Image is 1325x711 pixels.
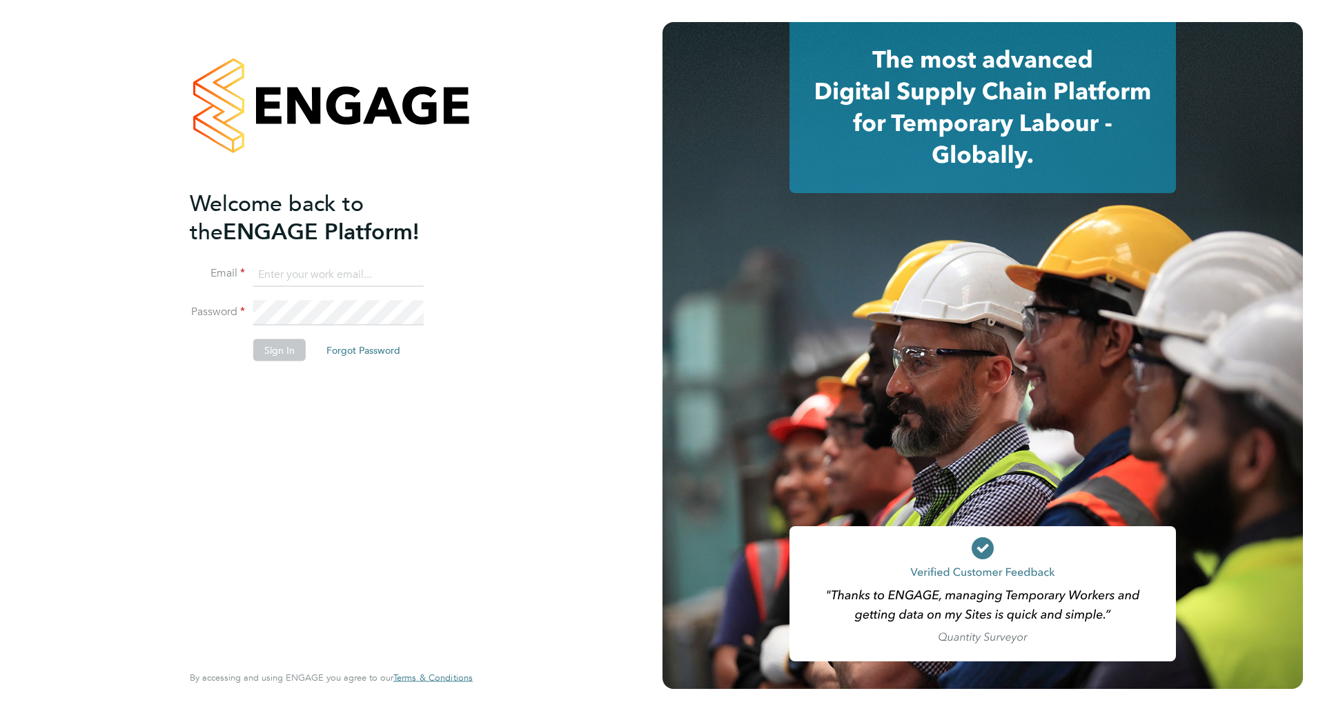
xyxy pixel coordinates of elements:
span: Terms & Conditions [393,672,473,683]
button: Forgot Password [315,339,411,361]
button: Sign In [253,339,306,361]
label: Password [190,305,245,319]
span: By accessing and using ENGAGE you agree to our [190,672,473,683]
span: Welcome back to the [190,190,364,245]
h2: ENGAGE Platform! [190,189,459,246]
input: Enter your work email... [253,262,424,287]
label: Email [190,266,245,281]
a: Terms & Conditions [393,672,473,683]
